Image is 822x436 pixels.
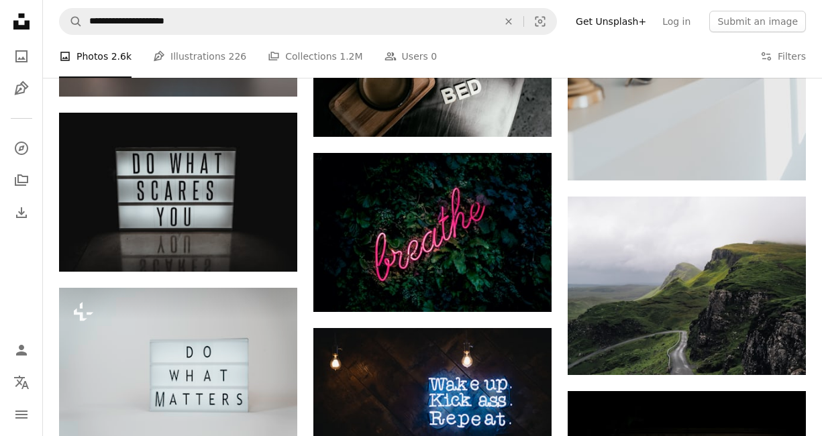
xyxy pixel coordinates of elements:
a: concrete road between mountains [568,279,806,291]
button: Menu [8,401,35,428]
button: Clear [494,9,523,34]
a: Collections 1.2M [268,35,362,78]
img: pink breathe neon sign [313,153,552,312]
img: concrete road between mountains [568,197,806,375]
span: 0 [431,49,437,64]
a: Illustrations [8,75,35,102]
a: Log in / Sign up [8,337,35,364]
a: Users 0 [384,35,438,78]
a: Illustrations 226 [153,35,246,78]
button: Language [8,369,35,396]
a: pink breathe neon sign [313,226,552,238]
a: Explore [8,135,35,162]
button: Filters [760,35,806,78]
a: Get Unsplash+ [568,11,654,32]
a: Download History [8,199,35,226]
a: Photos [8,43,35,70]
a: a light box that says do what matters [59,361,297,373]
a: Collections [8,167,35,194]
form: Find visuals sitewide [59,8,557,35]
a: blue wake up kick ass repeat neon sign [313,401,552,413]
img: a lighted sign that says do what scared you [59,113,297,272]
span: 226 [229,49,247,64]
button: Submit an image [709,11,806,32]
a: Log in [654,11,699,32]
span: 1.2M [340,49,362,64]
button: Visual search [524,9,556,34]
button: Search Unsplash [60,9,83,34]
a: Home — Unsplash [8,8,35,38]
a: a lighted sign that says do what scared you [59,186,297,198]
